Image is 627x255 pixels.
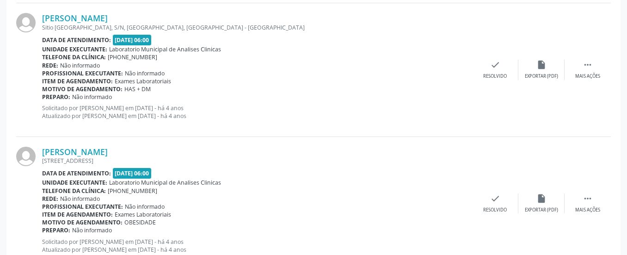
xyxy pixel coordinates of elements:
b: Data de atendimento: [42,169,111,177]
span: OBESIDADE [124,218,156,226]
div: Mais ações [575,73,600,80]
span: Laboratorio Municipal de Analises Clinicas [109,45,221,53]
i: check [490,60,500,70]
b: Motivo de agendamento: [42,85,123,93]
span: Exames Laboratoriais [115,77,171,85]
b: Rede: [42,62,58,69]
i:  [583,60,593,70]
b: Preparo: [42,93,70,101]
div: Resolvido [483,73,507,80]
b: Item de agendamento: [42,211,113,218]
b: Telefone da clínica: [42,187,106,195]
i: check [490,193,500,204]
span: Exames Laboratoriais [115,211,171,218]
a: [PERSON_NAME] [42,147,108,157]
p: Solicitado por [PERSON_NAME] em [DATE] - há 4 anos Atualizado por [PERSON_NAME] em [DATE] - há 4 ... [42,238,472,254]
div: [STREET_ADDRESS] [42,157,472,165]
a: [PERSON_NAME] [42,13,108,23]
b: Unidade executante: [42,45,107,53]
div: Exportar (PDF) [525,207,558,213]
span: Não informado [60,195,100,203]
b: Profissional executante: [42,69,123,77]
i: insert_drive_file [536,193,547,204]
b: Motivo de agendamento: [42,218,123,226]
i: insert_drive_file [536,60,547,70]
p: Solicitado por [PERSON_NAME] em [DATE] - há 4 anos Atualizado por [PERSON_NAME] em [DATE] - há 4 ... [42,104,472,120]
img: img [16,13,36,32]
b: Profissional executante: [42,203,123,211]
span: [DATE] 06:00 [113,168,152,179]
span: Não informado [60,62,100,69]
div: Mais ações [575,207,600,213]
div: Resolvido [483,207,507,213]
span: Não informado [125,69,165,77]
b: Data de atendimento: [42,36,111,44]
span: Laboratorio Municipal de Analises Clinicas [109,179,221,187]
span: HAS + DM [124,85,151,93]
span: Não informado [72,93,112,101]
span: Não informado [72,226,112,234]
i:  [583,193,593,204]
div: Exportar (PDF) [525,73,558,80]
span: [PHONE_NUMBER] [108,53,157,61]
img: img [16,147,36,166]
span: [DATE] 06:00 [113,35,152,45]
b: Preparo: [42,226,70,234]
b: Rede: [42,195,58,203]
b: Telefone da clínica: [42,53,106,61]
b: Unidade executante: [42,179,107,187]
b: Item de agendamento: [42,77,113,85]
div: Sitio [GEOGRAPHIC_DATA], S/N, [GEOGRAPHIC_DATA], [GEOGRAPHIC_DATA] - [GEOGRAPHIC_DATA] [42,24,472,31]
span: Não informado [125,203,165,211]
span: [PHONE_NUMBER] [108,187,157,195]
